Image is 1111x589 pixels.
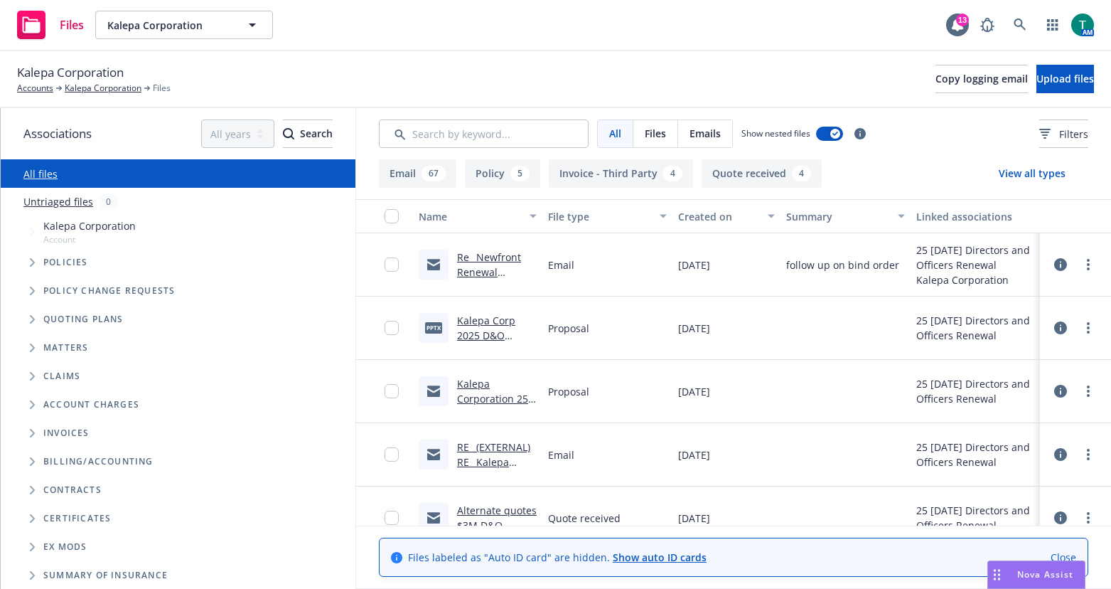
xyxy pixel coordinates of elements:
a: Search [1006,11,1034,39]
button: Policy [465,159,540,188]
div: 25 [DATE] Directors and Officers Renewal [916,503,1034,533]
span: Upload files [1036,72,1094,85]
button: Invoice - Third Party [549,159,693,188]
span: [DATE] [678,321,710,336]
span: Matters [43,344,88,352]
button: Copy logging email [935,65,1028,93]
span: Ex Mods [43,543,87,551]
button: Linked associations [911,199,1040,233]
svg: Search [283,128,294,139]
span: Quoting plans [43,315,124,324]
span: Invoices [43,429,90,437]
input: Select all [385,209,399,223]
a: Close [1051,550,1076,565]
span: Kalepa Corporation [43,218,136,233]
span: [DATE] [678,511,710,526]
input: Toggle Row Selected [385,258,399,272]
input: Search by keyword... [379,120,589,148]
a: All files [23,167,58,181]
input: Toggle Row Selected [385,321,399,335]
span: Proposal [548,384,589,399]
a: more [1080,509,1097,526]
div: 13 [956,14,969,26]
span: Email [548,258,574,272]
span: Nova Assist [1017,568,1073,580]
span: Policies [43,258,88,267]
div: Name [419,209,521,224]
button: Nova Assist [987,561,1085,589]
button: Kalepa Corporation [95,11,273,39]
span: Emails [689,126,721,141]
a: more [1080,256,1097,273]
a: Report a Bug [973,11,1002,39]
span: Account charges [43,400,139,409]
span: Associations [23,124,92,143]
span: Files [60,19,84,31]
div: 4 [792,166,811,181]
div: Linked associations [916,209,1034,224]
a: more [1080,319,1097,336]
button: View all types [976,159,1088,188]
a: more [1080,383,1097,400]
span: follow up on bind order [786,258,899,272]
button: Summary [780,199,910,233]
a: Re_ Newfront Renewal Proposal_ Kalepa Corporation 25-26 D&O (Sep_ 2025) [457,250,532,354]
img: photo [1071,14,1094,36]
span: Files [645,126,666,141]
span: Claims [43,372,80,381]
button: Upload files [1036,65,1094,93]
span: Summary of insurance [43,571,168,580]
span: Kalepa Corporation [107,18,230,33]
span: [DATE] [678,384,710,399]
div: 67 [422,166,446,181]
span: Copy logging email [935,72,1028,85]
div: 0 [99,193,118,210]
button: Created on [672,199,780,233]
div: 25 [DATE] Directors and Officers Renewal [916,440,1034,469]
div: Search [283,120,333,147]
a: Alternate quotes $3M D&O limits.msg [457,504,537,547]
a: Files [11,5,90,45]
a: RE_ (EXTERNAL) RE_ Kalepa Corporation - Travelers Casualty and Surety Company - Admitted.msg [457,440,535,543]
div: 25 [DATE] Directors and Officers Renewal [916,313,1034,343]
div: 5 [510,166,530,181]
span: pptx [425,322,442,333]
button: Filters [1039,120,1088,148]
span: Quote received [548,511,621,526]
input: Toggle Row Selected [385,384,399,398]
span: Show nested files [741,127,810,139]
a: Kalepa Corp 2025 D&O Proposal.pptx [457,314,522,357]
input: Toggle Row Selected [385,447,399,462]
div: Kalepa Corporation [916,272,1034,287]
div: Drag to move [988,561,1006,588]
span: Billing/Accounting [43,457,154,466]
div: 25 [DATE] Directors and Officers Renewal [916,243,1034,272]
span: Files labeled as "Auto ID card" are hidden. [408,550,707,565]
span: [DATE] [678,447,710,462]
span: All [609,126,621,141]
span: Proposal [548,321,589,336]
span: Contracts [43,486,102,494]
div: 4 [663,166,682,181]
a: Accounts [17,82,53,95]
button: SearchSearch [283,120,333,148]
span: Policy change requests [43,287,175,295]
div: Tree Example [1,216,355,447]
a: Switch app [1038,11,1067,39]
a: Untriaged files [23,194,93,209]
button: Name [413,199,542,233]
button: Email [379,159,456,188]
a: more [1080,446,1097,463]
span: Email [548,447,574,462]
div: 25 [DATE] Directors and Officers Renewal [916,376,1034,406]
span: Filters [1039,127,1088,142]
a: Show auto ID cards [613,551,707,564]
span: Certificates [43,514,111,523]
div: File type [548,209,650,224]
input: Toggle Row Selected [385,511,399,525]
a: Kalepa Corporation 25-26 D&O Proposal .msg [457,377,532,435]
span: Account [43,233,136,245]
span: [DATE] [678,258,710,272]
div: Summary [786,209,889,224]
span: Filters [1059,127,1088,142]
